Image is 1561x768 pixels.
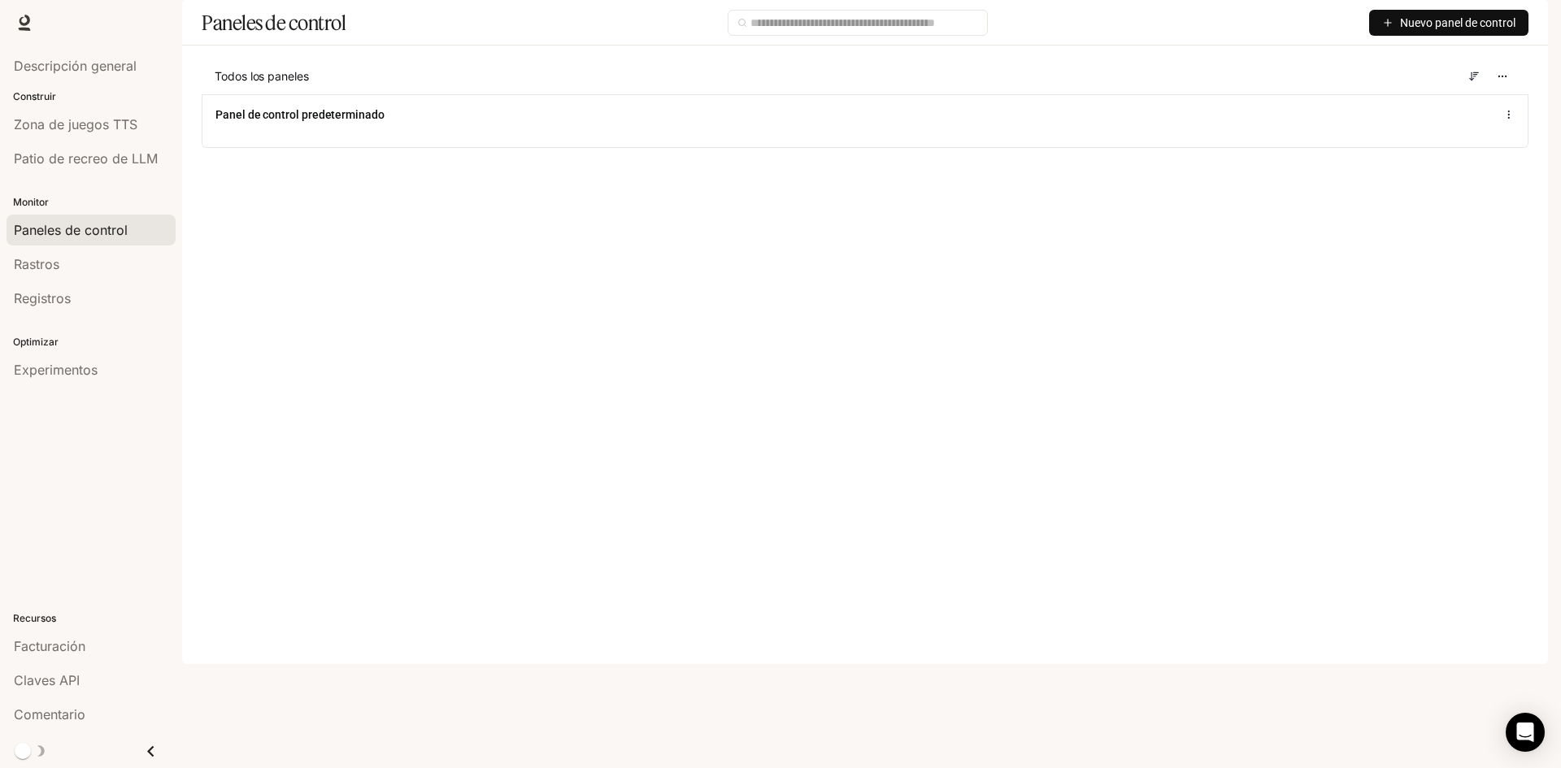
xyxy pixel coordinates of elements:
[1506,713,1545,752] div: Abrir Intercom Messenger
[1369,10,1528,36] button: Nuevo panel de control
[1400,16,1515,29] font: Nuevo panel de control
[202,11,346,35] font: Paneles de control
[215,69,309,83] font: Todos los paneles
[215,106,385,123] a: Panel de control predeterminado
[215,108,385,121] font: Panel de control predeterminado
